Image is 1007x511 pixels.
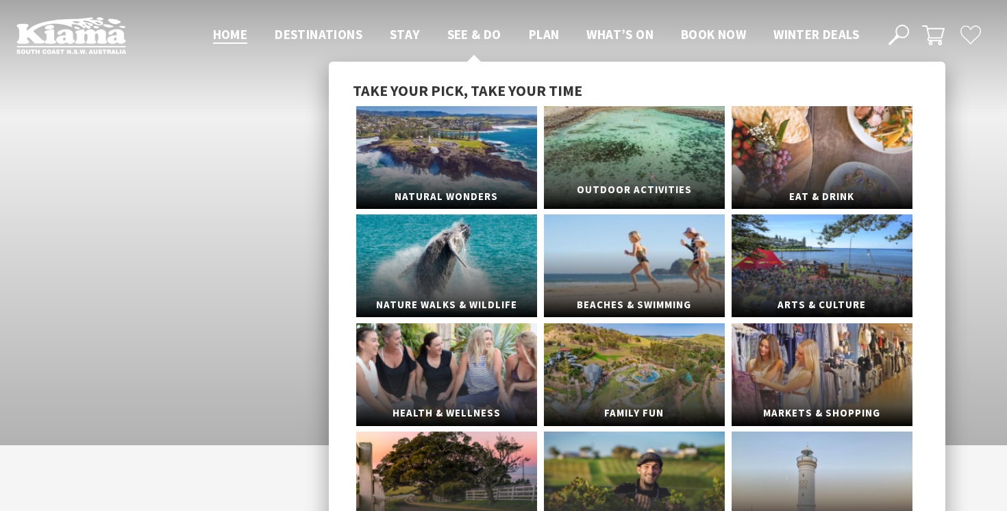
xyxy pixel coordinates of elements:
[773,26,859,42] span: Winter Deals
[356,401,537,426] span: Health & Wellness
[732,401,912,426] span: Markets & Shopping
[732,184,912,210] span: Eat & Drink
[447,26,501,42] span: See & Do
[390,26,420,42] span: Stay
[529,26,560,42] span: Plan
[544,292,725,318] span: Beaches & Swimming
[275,26,362,42] span: Destinations
[199,24,873,47] nav: Main Menu
[544,401,725,426] span: Family Fun
[586,26,654,42] span: What’s On
[16,16,126,54] img: Kiama Logo
[544,177,725,203] span: Outdoor Activities
[356,184,537,210] span: Natural Wonders
[353,81,582,100] span: Take your pick, take your time
[732,292,912,318] span: Arts & Culture
[681,26,746,42] span: Book now
[356,292,537,318] span: Nature Walks & Wildlife
[213,26,248,42] span: Home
